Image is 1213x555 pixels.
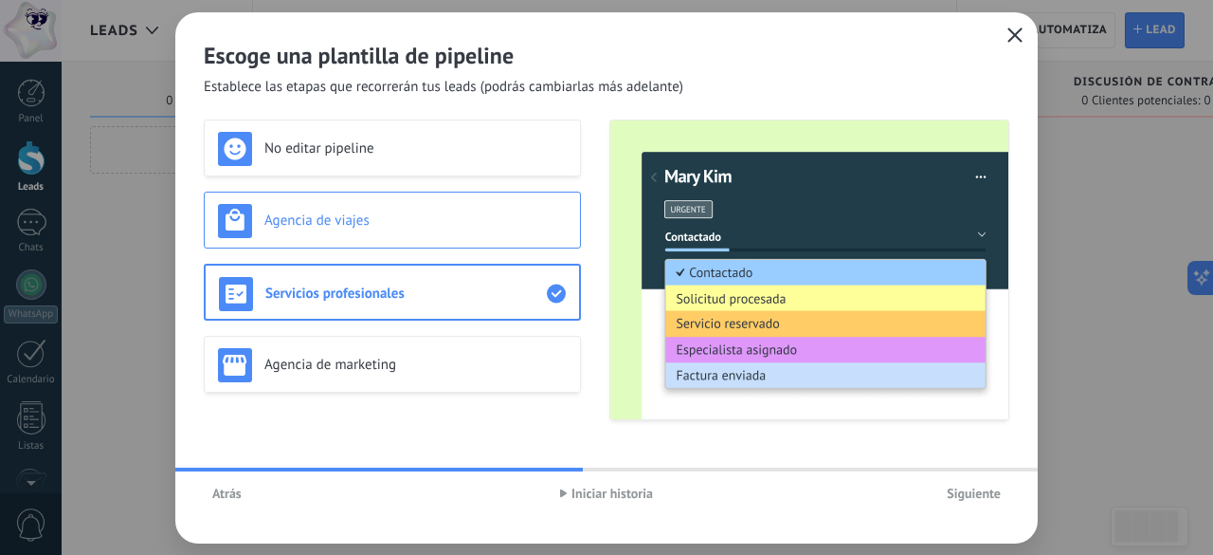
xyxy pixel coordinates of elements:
[571,487,653,500] span: Iniciar historia
[947,487,1001,500] span: Siguiente
[264,356,567,374] h3: Agencia de marketing
[264,212,567,230] h3: Agencia de viajes
[212,487,242,500] span: Atrás
[938,479,1009,508] button: Siguiente
[265,285,547,303] h3: Servicios profesionales
[552,479,661,508] button: Iniciar historia
[204,78,683,97] span: Establece las etapas que recorrerán tus leads (podrás cambiarlas más adelante)
[204,479,250,508] button: Atrás
[264,139,567,157] h3: No editar pipeline
[204,41,1009,70] h2: Escoge una plantilla de pipeline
